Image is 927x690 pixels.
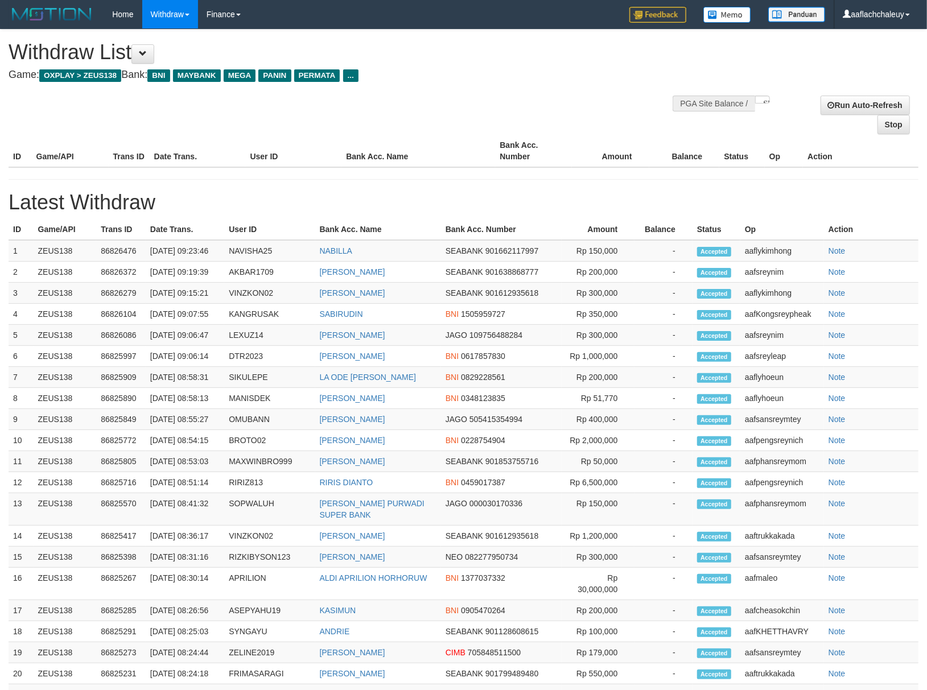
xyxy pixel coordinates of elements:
[446,669,483,678] span: SEABANK
[562,493,635,526] td: Rp 150,000
[740,409,824,430] td: aafsansreymtey
[320,246,353,255] a: NABILLA
[829,330,846,340] a: Note
[96,283,146,304] td: 86826279
[562,663,635,684] td: Rp 550,000
[740,346,824,367] td: aafsreyleap
[146,304,224,325] td: [DATE] 09:07:55
[446,531,483,540] span: SEABANK
[96,367,146,388] td: 86825909
[446,499,467,508] span: JAGO
[34,346,97,367] td: ZEUS138
[224,663,315,684] td: FRIMASARAGI
[9,6,95,23] img: MOTION_logo.png
[224,283,315,304] td: VINZKON02
[96,451,146,472] td: 86825805
[146,346,224,367] td: [DATE] 09:06:14
[562,325,635,346] td: Rp 300,000
[562,600,635,621] td: Rp 200,000
[9,262,34,283] td: 2
[146,568,224,600] td: [DATE] 08:30:14
[740,663,824,684] td: aaftrukkakada
[320,648,385,657] a: [PERSON_NAME]
[697,352,731,362] span: Accepted
[9,283,34,304] td: 3
[9,325,34,346] td: 5
[697,553,731,563] span: Accepted
[320,436,385,445] a: [PERSON_NAME]
[635,219,693,240] th: Balance
[9,621,34,642] td: 18
[829,457,846,466] a: Note
[224,526,315,547] td: VINZKON02
[32,135,109,167] th: Game/API
[485,267,538,276] span: 901638868777
[320,288,385,298] a: [PERSON_NAME]
[146,240,224,262] td: [DATE] 09:23:46
[829,648,846,657] a: Note
[495,135,572,167] th: Bank Acc. Number
[34,367,97,388] td: ZEUS138
[34,526,97,547] td: ZEUS138
[635,547,693,568] td: -
[740,621,824,642] td: aafKHETTHAVRY
[703,7,751,23] img: Button%20Memo.svg
[96,409,146,430] td: 86825849
[697,373,731,383] span: Accepted
[446,267,483,276] span: SEABANK
[146,325,224,346] td: [DATE] 09:06:47
[485,457,538,466] span: 901853755716
[34,472,97,493] td: ZEUS138
[740,367,824,388] td: aaflyhoeun
[343,69,359,82] span: ...
[877,115,910,134] a: Stop
[96,493,146,526] td: 86825570
[562,642,635,663] td: Rp 179,000
[446,478,459,487] span: BNI
[562,451,635,472] td: Rp 50,000
[740,600,824,621] td: aafcheasokchin
[740,388,824,409] td: aaflyhoeun
[635,642,693,663] td: -
[34,430,97,451] td: ZEUS138
[697,394,731,404] span: Accepted
[649,135,720,167] th: Balance
[562,367,635,388] td: Rp 200,000
[320,627,350,636] a: ANDRIE
[34,547,97,568] td: ZEUS138
[465,552,518,561] span: 082277950734
[9,41,607,64] h1: Withdraw List
[224,547,315,568] td: RIZKIBYSON123
[341,135,495,167] th: Bank Acc. Name
[697,436,731,446] span: Accepted
[562,388,635,409] td: Rp 51,770
[34,621,97,642] td: ZEUS138
[740,304,824,325] td: aafKongsreypheak
[9,451,34,472] td: 11
[635,663,693,684] td: -
[9,240,34,262] td: 1
[740,262,824,283] td: aafsreynim
[224,472,315,493] td: RIRIZ813
[829,478,846,487] a: Note
[829,573,846,582] a: Note
[320,478,373,487] a: RIRIS DIANTO
[485,288,538,298] span: 901612935618
[697,247,731,257] span: Accepted
[224,642,315,663] td: ZELINE2019
[635,430,693,451] td: -
[635,304,693,325] td: -
[34,642,97,663] td: ZEUS138
[719,135,764,167] th: Status
[224,568,315,600] td: APRILION
[147,69,170,82] span: BNI
[562,262,635,283] td: Rp 200,000
[829,246,846,255] a: Note
[9,493,34,526] td: 13
[34,409,97,430] td: ZEUS138
[315,219,441,240] th: Bank Acc. Name
[562,283,635,304] td: Rp 300,000
[34,240,97,262] td: ZEUS138
[446,352,459,361] span: BNI
[740,568,824,600] td: aafmaleo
